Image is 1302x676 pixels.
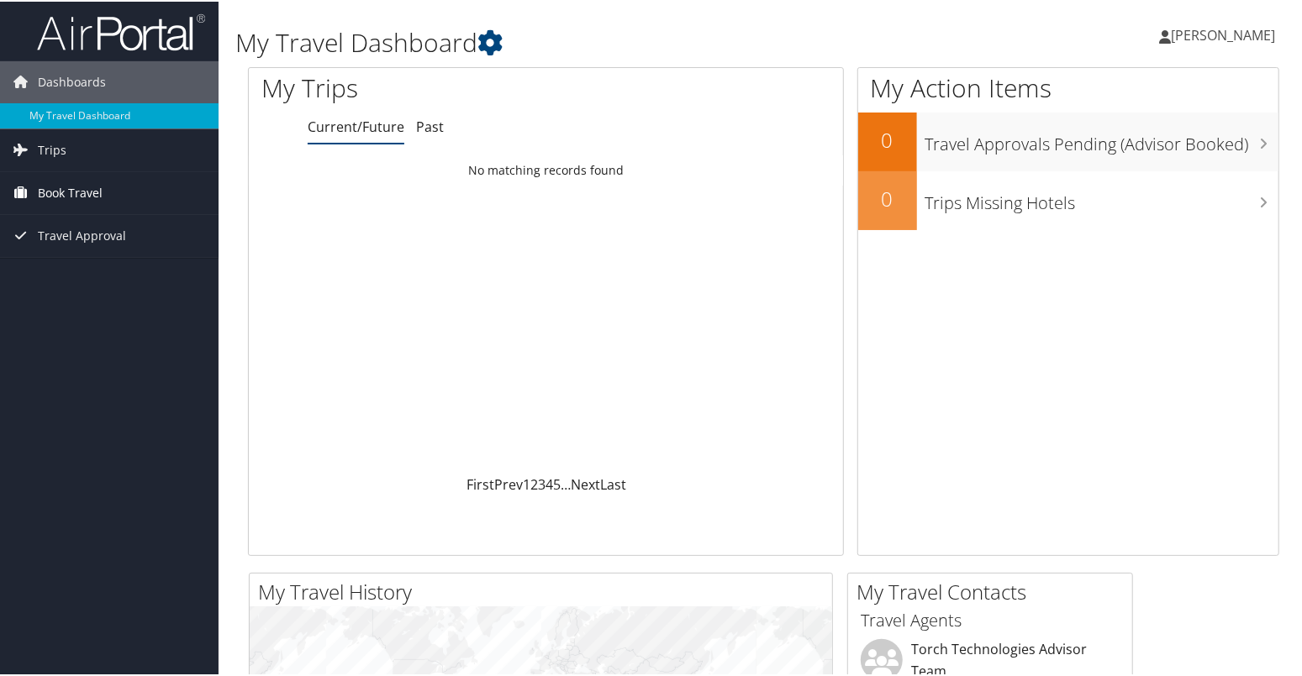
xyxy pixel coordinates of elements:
td: No matching records found [249,154,843,184]
h3: Trips Missing Hotels [925,181,1279,213]
a: Last [600,474,626,492]
h2: 0 [858,183,917,212]
a: 1 [523,474,530,492]
span: … [561,474,571,492]
span: Trips [38,128,66,170]
span: Dashboards [38,60,106,102]
a: [PERSON_NAME] [1159,8,1292,59]
a: 2 [530,474,538,492]
h2: My Travel History [258,576,832,605]
a: 3 [538,474,546,492]
h1: My Trips [261,69,583,104]
h3: Travel Approvals Pending (Advisor Booked) [925,123,1279,155]
a: 0Travel Approvals Pending (Advisor Booked) [858,111,1279,170]
a: First [467,474,494,492]
a: Next [571,474,600,492]
a: Current/Future [308,116,404,134]
h1: My Travel Dashboard [235,24,940,59]
h3: Travel Agents [861,607,1120,631]
h2: My Travel Contacts [857,576,1132,605]
h1: My Action Items [858,69,1279,104]
img: airportal-logo.png [37,11,205,50]
a: Prev [494,474,523,492]
h2: 0 [858,124,917,153]
span: [PERSON_NAME] [1171,24,1275,43]
span: Book Travel [38,170,103,212]
a: 4 [546,474,553,492]
a: Past [416,116,444,134]
a: 5 [553,474,561,492]
a: 0Trips Missing Hotels [858,170,1279,228]
span: Travel Approval [38,213,126,255]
